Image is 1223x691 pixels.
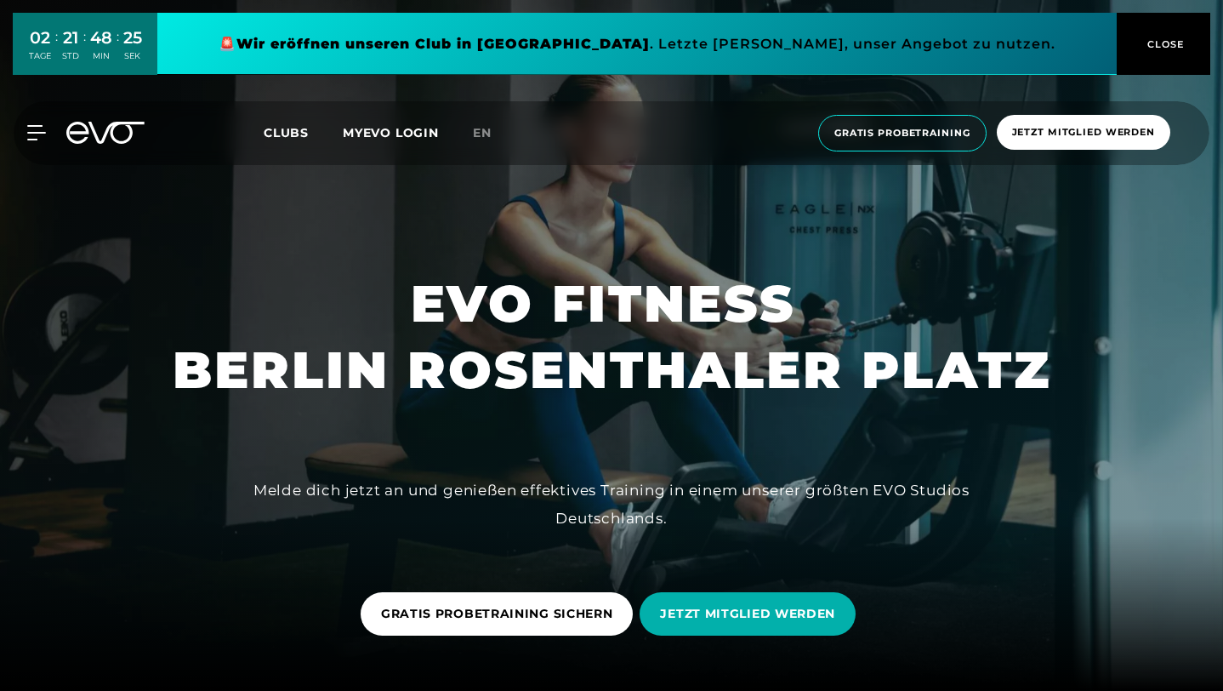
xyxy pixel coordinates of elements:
div: MIN [90,50,112,62]
span: Clubs [264,125,309,140]
a: en [473,123,512,143]
span: CLOSE [1143,37,1185,52]
span: JETZT MITGLIED WERDEN [660,605,835,623]
div: 48 [90,26,112,50]
div: STD [62,50,79,62]
div: : [83,27,86,72]
a: MYEVO LOGIN [343,125,439,140]
a: Gratis Probetraining [813,115,992,151]
span: Jetzt Mitglied werden [1012,125,1155,140]
a: JETZT MITGLIED WERDEN [640,580,862,648]
div: 25 [123,26,142,50]
div: TAGE [29,50,51,62]
h1: EVO FITNESS BERLIN ROSENTHALER PLATZ [173,271,1051,403]
span: GRATIS PROBETRAINING SICHERN [381,605,613,623]
a: GRATIS PROBETRAINING SICHERN [361,580,640,648]
div: SEK [123,50,142,62]
a: Jetzt Mitglied werden [992,115,1175,151]
span: Gratis Probetraining [834,126,970,140]
span: en [473,125,492,140]
div: Melde dich jetzt an und genießen effektives Training in einem unserer größten EVO Studios Deutsch... [229,477,994,532]
div: 02 [29,26,51,50]
div: 21 [62,26,79,50]
div: : [117,27,119,72]
div: : [55,27,58,72]
a: Clubs [264,124,343,140]
button: CLOSE [1117,13,1210,75]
